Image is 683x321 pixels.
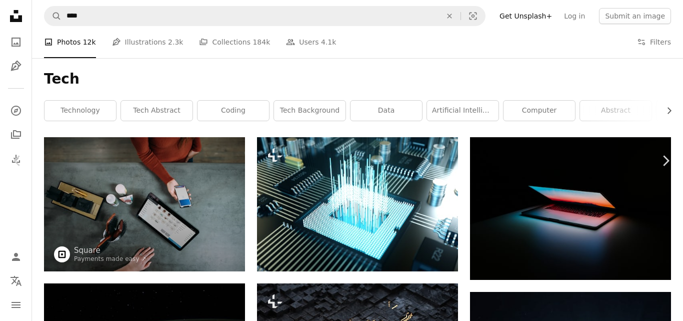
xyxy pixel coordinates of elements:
a: data [350,101,422,121]
a: tech abstract [121,101,192,121]
a: Next [648,113,683,209]
h1: Tech [44,70,671,88]
form: Find visuals sitewide [44,6,485,26]
img: person holding smartphone beside tablet computer [44,137,245,271]
a: gray and black laptop computer on surface [470,204,671,213]
img: Go to Square's profile [54,246,70,262]
a: Photos [6,32,26,52]
a: Collections 184k [199,26,270,58]
a: person holding smartphone beside tablet computer [44,199,245,208]
span: 184k [252,37,270,48]
button: Menu [6,295,26,315]
span: 4.1k [321,37,336,48]
a: Get Unsplash+ [493,8,558,24]
a: 3D illustration computer chip, a processor on a printed circuit board. The concept of data transf... [257,199,458,208]
button: Language [6,271,26,291]
a: abstract [580,101,651,121]
a: Payments made easy ↗ [74,255,146,262]
a: technology [44,101,116,121]
button: Filters [637,26,671,58]
button: Visual search [461,7,485,26]
a: artificial intelligence [427,101,498,121]
span: 2.3k [168,37,183,48]
a: Illustrations 2.3k [112,26,183,58]
a: Users 4.1k [286,26,336,58]
img: gray and black laptop computer on surface [470,137,671,280]
a: computer [503,101,575,121]
img: 3D illustration computer chip, a processor on a printed circuit board. The concept of data transf... [257,137,458,271]
a: Illustrations [6,56,26,76]
a: Square [74,245,146,255]
a: tech background [274,101,345,121]
button: Clear [438,7,460,26]
a: Log in / Sign up [6,247,26,267]
button: Search Unsplash [44,7,61,26]
button: Submit an image [599,8,671,24]
a: coding [197,101,269,121]
a: Log in [558,8,591,24]
a: Explore [6,101,26,121]
button: scroll list to the right [660,101,671,121]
